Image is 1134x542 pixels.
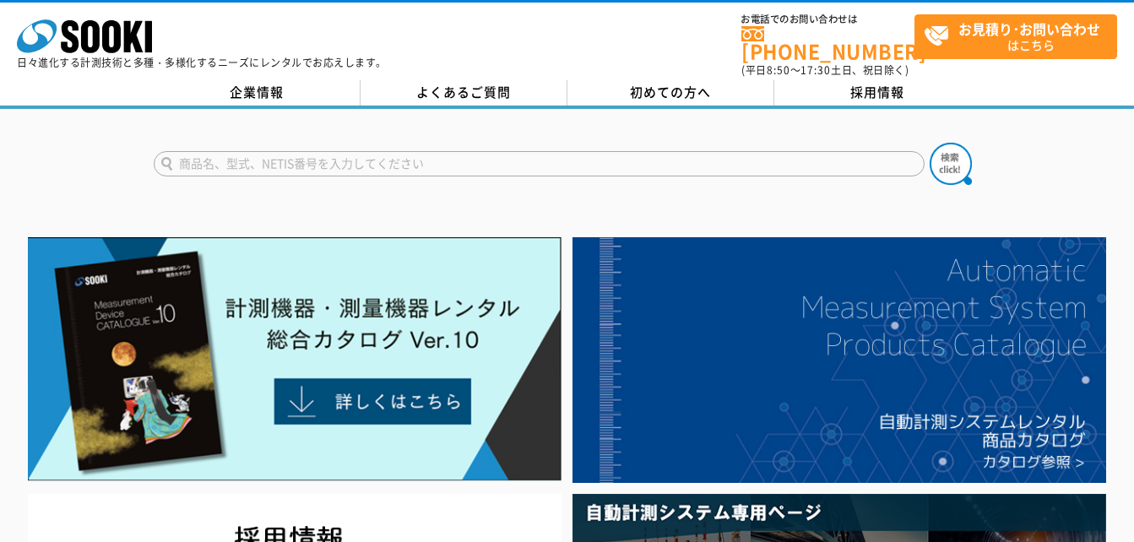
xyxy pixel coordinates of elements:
span: 8:50 [767,62,790,78]
p: 日々進化する計測技術と多種・多様化するニーズにレンタルでお応えします。 [17,57,387,68]
img: 自動計測システムカタログ [572,237,1106,484]
a: よくあるご質問 [361,80,567,106]
a: [PHONE_NUMBER] [741,26,914,61]
a: 初めての方へ [567,80,774,106]
img: btn_search.png [930,143,972,185]
a: 採用情報 [774,80,981,106]
span: はこちら [924,15,1116,57]
strong: お見積り･お問い合わせ [958,19,1100,39]
span: 17:30 [800,62,831,78]
span: (平日 ～ 土日、祝日除く) [741,62,909,78]
img: Catalog Ver10 [28,237,562,482]
input: 商品名、型式、NETIS番号を入力してください [154,151,925,176]
a: お見積り･お問い合わせはこちら [914,14,1117,59]
a: 企業情報 [154,80,361,106]
span: 初めての方へ [630,83,711,101]
span: お電話でのお問い合わせは [741,14,914,24]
